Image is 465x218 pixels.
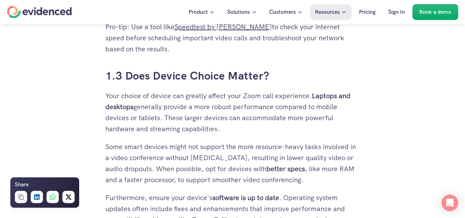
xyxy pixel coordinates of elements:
[315,8,340,17] p: Resources
[269,8,296,17] p: Customers
[105,141,360,185] p: Some smart devices might not support the more resource-heavy tasks involved in a video conference...
[383,4,410,20] a: Sign In
[442,195,458,211] div: Open Intercom Messenger
[419,8,451,17] p: Book a demo
[189,8,208,17] p: Product
[227,8,250,17] p: Solutions
[388,8,405,17] p: Sign In
[212,193,279,202] strong: software is up to date
[354,4,381,20] a: Pricing
[7,6,72,18] a: Home
[105,90,360,134] p: Your choice of device can greatly affect your Zoom call experience. generally provide a more robu...
[412,4,458,20] a: Book a demo
[105,69,270,83] a: 1.3 Does Device Choice Matter?
[266,164,305,173] strong: better specs
[15,180,29,189] h6: Share
[359,8,376,17] p: Pricing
